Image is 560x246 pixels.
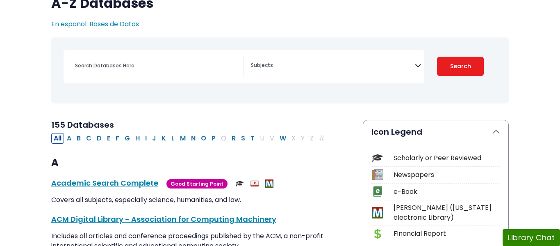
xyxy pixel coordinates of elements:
[166,179,228,189] span: Good Starting Point
[70,60,244,71] input: Search database by title or keyword
[51,214,276,224] a: ACM Digital Library - Association for Computing Machinery
[94,133,104,144] button: Filter Results D
[150,133,159,144] button: Filter Results J
[394,170,500,180] div: Newspapers
[51,195,353,205] p: Covers all subjects, especially science, humanities, and law.
[198,133,209,144] button: Filter Results O
[51,133,328,143] div: Alpha-list to filter by first letter of database name
[250,179,259,188] img: Audio & Video
[169,133,177,144] button: Filter Results L
[372,228,383,239] img: Icon Financial Report
[84,133,94,144] button: Filter Results C
[229,133,238,144] button: Filter Results R
[372,152,383,163] img: Icon Scholarly or Peer Reviewed
[394,229,500,239] div: Financial Report
[74,133,83,144] button: Filter Results B
[251,63,415,69] textarea: Search
[394,203,500,223] div: [PERSON_NAME] ([US_STATE] electronic Library)
[372,169,383,180] img: Icon Newspapers
[159,133,168,144] button: Filter Results K
[209,133,218,144] button: Filter Results P
[394,153,500,163] div: Scholarly or Peer Reviewed
[51,119,114,131] span: 155 Databases
[437,57,484,76] button: Submit for Search Results
[143,133,149,144] button: Filter Results I
[248,133,257,144] button: Filter Results T
[236,179,244,188] img: Scholarly or Peer Reviewed
[105,133,113,144] button: Filter Results E
[51,37,509,103] nav: Search filters
[372,186,383,197] img: Icon e-Book
[503,229,560,246] button: Library Chat
[122,133,132,144] button: Filter Results G
[51,133,64,144] button: All
[277,133,289,144] button: Filter Results W
[64,133,74,144] button: Filter Results A
[51,178,158,188] a: Academic Search Complete
[189,133,198,144] button: Filter Results N
[178,133,188,144] button: Filter Results M
[51,157,353,169] h3: A
[51,19,139,29] a: En español: Bases de Datos
[133,133,142,144] button: Filter Results H
[113,133,122,144] button: Filter Results F
[394,187,500,197] div: e-Book
[265,179,273,188] img: MeL (Michigan electronic Library)
[363,120,508,143] button: Icon Legend
[372,207,383,218] img: Icon MeL (Michigan electronic Library)
[239,133,248,144] button: Filter Results S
